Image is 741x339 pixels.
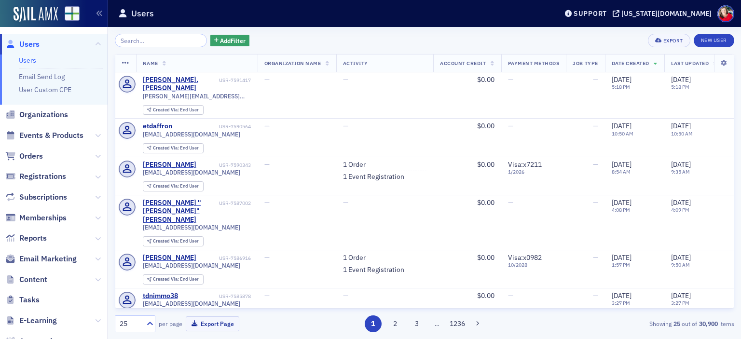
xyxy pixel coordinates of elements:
div: USR-7586916 [198,255,251,261]
a: [PERSON_NAME] "[PERSON_NAME]" [PERSON_NAME] [143,199,218,224]
span: Reports [19,233,47,244]
span: [DATE] [671,291,691,300]
button: AddFilter [210,35,250,47]
img: SailAMX [65,6,80,21]
span: Account Credit [440,60,486,67]
span: Date Created [612,60,649,67]
a: E-Learning [5,315,57,326]
a: Events & Products [5,130,83,141]
a: User Custom CPE [19,85,71,94]
div: Created Via: End User [143,274,204,285]
div: USR-7585878 [179,293,251,299]
span: — [264,291,270,300]
span: Tasks [19,295,40,305]
time: 4:09 PM [671,206,689,213]
a: Content [5,274,47,285]
div: USR-7591417 [219,77,251,83]
div: Export [663,38,683,43]
div: [PERSON_NAME].[PERSON_NAME] [143,76,218,93]
span: — [264,198,270,207]
span: Created Via : [153,107,180,113]
div: End User [153,239,199,244]
span: $0.00 [477,160,494,169]
div: USR-7590564 [174,123,251,130]
time: 10:50 AM [612,130,633,137]
span: — [343,291,348,300]
time: 5:18 PM [612,83,630,90]
h1: Users [131,8,154,19]
div: End User [153,184,199,189]
span: [EMAIL_ADDRESS][DOMAIN_NAME] [143,131,240,138]
a: Reports [5,233,47,244]
span: — [508,122,513,130]
time: 1:57 PM [612,261,630,268]
div: Showing out of items [535,319,734,328]
a: Tasks [5,295,40,305]
span: $0.00 [477,122,494,130]
span: Created Via : [153,238,180,244]
span: Created Via : [153,276,180,282]
a: [PERSON_NAME] [143,161,196,169]
span: [DATE] [671,75,691,84]
div: End User [153,277,199,282]
span: — [343,198,348,207]
span: Profile [717,5,734,22]
button: 1236 [449,315,466,332]
img: SailAMX [14,7,58,22]
span: [DATE] [612,291,631,300]
a: New User [694,34,734,47]
span: — [508,291,513,300]
span: Organizations [19,109,68,120]
span: — [508,75,513,84]
span: [EMAIL_ADDRESS][DOMAIN_NAME] [143,262,240,269]
a: tdnimmo38 [143,292,178,300]
span: Created Via : [153,183,180,189]
span: [DATE] [612,75,631,84]
span: — [343,75,348,84]
a: Email Send Log [19,72,65,81]
a: Subscriptions [5,192,67,203]
a: Orders [5,151,43,162]
a: Memberships [5,213,67,223]
span: — [264,160,270,169]
a: 1 Event Registration [343,266,404,274]
div: Created Via: End User [143,181,204,191]
a: View Homepage [58,6,80,23]
span: [EMAIL_ADDRESS][DOMAIN_NAME] [143,169,240,176]
span: — [593,253,598,262]
span: Events & Products [19,130,83,141]
time: 5:18 PM [671,83,689,90]
span: Activity [343,60,368,67]
span: [DATE] [671,160,691,169]
time: 9:50 AM [671,261,690,268]
span: [DATE] [612,122,631,130]
span: [PERSON_NAME][EMAIL_ADDRESS][PERSON_NAME][DOMAIN_NAME] [143,93,251,100]
input: Search… [115,34,207,47]
a: [PERSON_NAME] [143,254,196,262]
a: Users [19,56,36,65]
span: — [593,160,598,169]
a: Email Marketing [5,254,77,264]
span: E-Learning [19,315,57,326]
span: 1 / 2026 [508,169,560,175]
a: etdaffron [143,122,172,131]
span: Visa : x7211 [508,160,542,169]
a: 1 Order [343,161,366,169]
label: per page [159,319,182,328]
span: [EMAIL_ADDRESS][DOMAIN_NAME] [143,300,240,307]
a: Users [5,39,40,50]
span: — [264,122,270,130]
span: Job Type [573,60,598,67]
span: Last Updated [671,60,709,67]
span: [DATE] [612,160,631,169]
strong: 25 [672,319,682,328]
time: 8:54 AM [612,168,631,175]
span: [DATE] [612,253,631,262]
time: 3:27 PM [612,299,630,306]
a: 1 Event Registration [343,173,404,181]
span: Email Marketing [19,254,77,264]
div: USR-7590343 [198,162,251,168]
